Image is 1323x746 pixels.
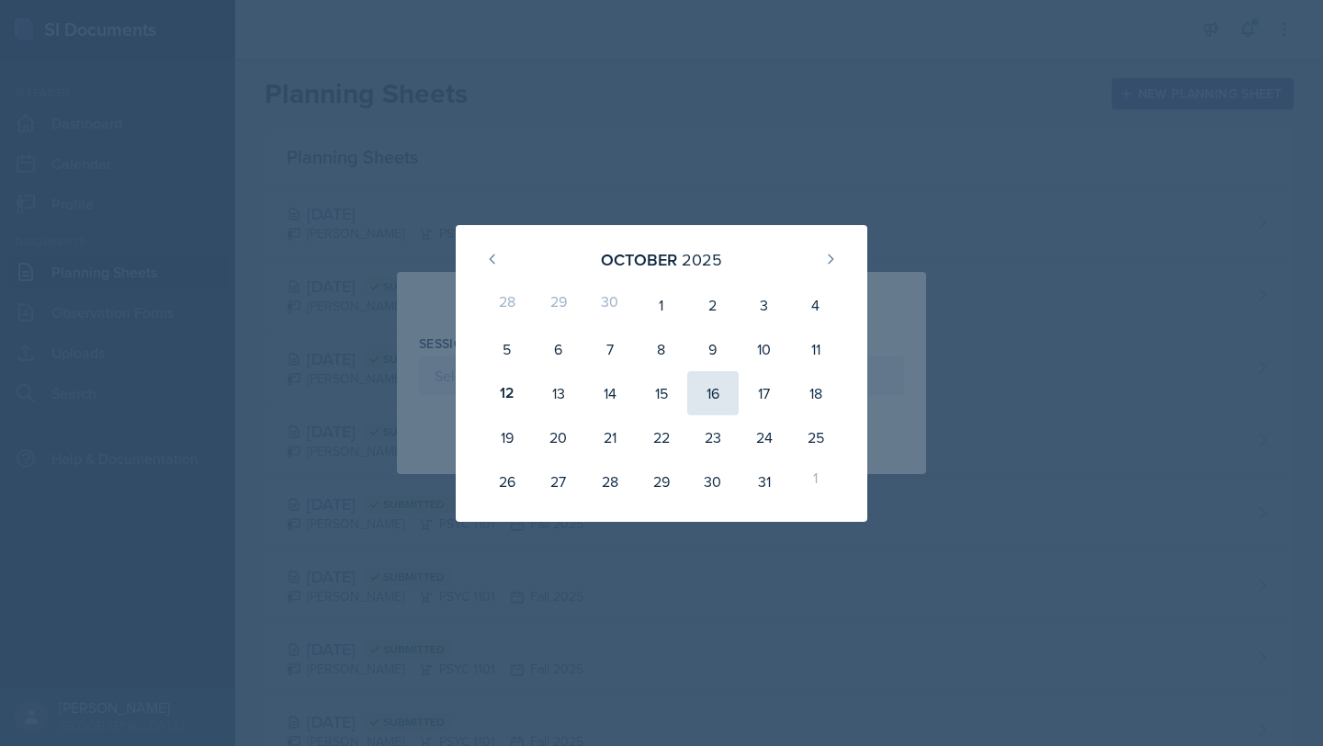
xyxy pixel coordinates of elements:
div: 7 [584,327,636,371]
div: 30 [687,459,739,503]
div: 11 [790,327,842,371]
div: October [601,247,677,272]
div: 21 [584,415,636,459]
div: 24 [739,415,790,459]
div: 29 [533,283,584,327]
div: 13 [533,371,584,415]
div: 22 [636,415,687,459]
div: 27 [533,459,584,503]
div: 28 [584,459,636,503]
div: 28 [481,283,533,327]
div: 1 [636,283,687,327]
div: 30 [584,283,636,327]
div: 19 [481,415,533,459]
div: 2025 [682,247,722,272]
div: 2 [687,283,739,327]
div: 1 [790,459,842,503]
div: 20 [533,415,584,459]
div: 23 [687,415,739,459]
div: 17 [739,371,790,415]
div: 10 [739,327,790,371]
div: 16 [687,371,739,415]
div: 26 [481,459,533,503]
div: 8 [636,327,687,371]
div: 6 [533,327,584,371]
div: 12 [481,371,533,415]
div: 5 [481,327,533,371]
div: 15 [636,371,687,415]
div: 18 [790,371,842,415]
div: 31 [739,459,790,503]
div: 3 [739,283,790,327]
div: 4 [790,283,842,327]
div: 25 [790,415,842,459]
div: 14 [584,371,636,415]
div: 29 [636,459,687,503]
div: 9 [687,327,739,371]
